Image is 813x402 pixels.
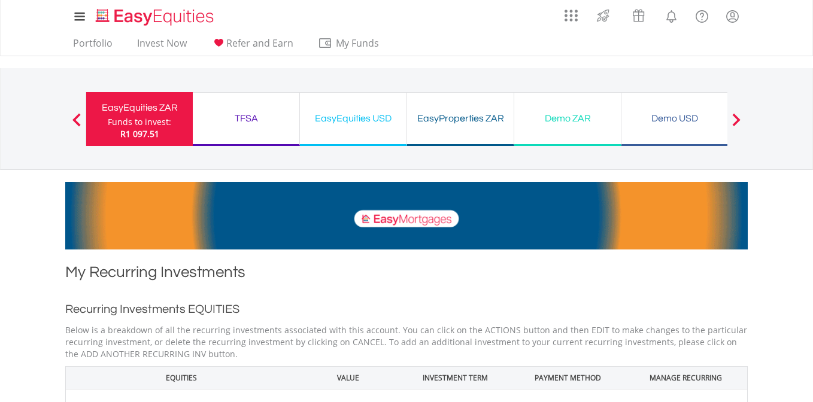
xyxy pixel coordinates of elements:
[521,110,614,127] div: Demo ZAR
[108,116,171,128] div: Funds to invest:
[724,119,748,131] button: Next
[307,110,399,127] div: EasyEquities USD
[511,366,625,389] th: PAYMENT METHOD
[318,35,396,51] span: My Funds
[629,110,721,127] div: Demo USD
[226,36,293,50] span: Refer and Earn
[656,3,687,27] a: Notifications
[625,366,748,389] th: MANAGE RECURRING
[68,37,117,56] a: Portfolio
[91,3,219,27] a: Home page
[200,110,292,127] div: TFSA
[557,3,586,22] a: AppsGrid
[593,6,613,25] img: thrive-v2.svg
[207,37,298,56] a: Refer and Earn
[120,128,159,139] span: R1 097.51
[621,3,656,25] a: Vouchers
[297,366,399,389] th: VALUE
[565,9,578,22] img: grid-menu-icon.svg
[65,119,89,131] button: Previous
[65,300,748,318] h2: Recurring Investments EQUITIES
[65,324,748,360] p: Below is a breakdown of all the recurring investments associated with this account. You can click...
[717,3,748,29] a: My Profile
[65,261,748,288] h1: My Recurring Investments
[93,99,186,116] div: EasyEquities ZAR
[65,182,748,249] img: EasyMortage Promotion Banner
[132,37,192,56] a: Invest Now
[66,366,298,389] th: EQUITIES
[399,366,511,389] th: INVESTMENT TERM
[687,3,717,27] a: FAQ's and Support
[629,6,648,25] img: vouchers-v2.svg
[93,7,219,27] img: EasyEquities_Logo.png
[414,110,506,127] div: EasyProperties ZAR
